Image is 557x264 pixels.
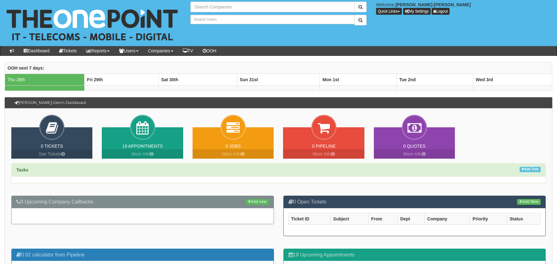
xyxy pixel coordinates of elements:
[432,8,450,15] a: Logout
[226,144,241,149] a: 0 Jobs
[320,74,396,85] th: Mon 1st
[396,2,471,7] b: [PERSON_NAME]-[PERSON_NAME]
[517,199,541,205] a: Add New
[520,167,541,172] a: Add Task
[54,46,82,55] a: Tickets
[84,74,158,85] th: Fri 29th
[288,199,541,205] h3: 0 Open Tickets
[193,149,274,159] a: More Info
[16,252,269,258] h3: 0 02 calculator from Pipeline
[5,62,552,74] th: OOH next 7 days:
[288,213,330,224] th: Ticket ID
[403,8,431,15] a: My Settings
[237,74,320,85] th: Sun 31st
[41,144,63,149] a: 0 Tickets
[330,213,369,224] th: Subject
[403,144,426,149] a: 0 Quotes
[143,46,178,55] a: Companies
[190,2,355,12] input: Search Companies
[396,74,473,85] th: Tue 2nd
[425,213,470,224] th: Company
[158,74,237,85] th: Sat 30th
[312,144,336,149] a: 0 Pipeline
[16,199,269,205] h3: 0 Upcoming Company Callbacks
[288,252,541,258] h3: 19 Upcoming Appointments
[5,74,85,85] td: Thu 28th
[81,46,114,55] a: Reports
[473,74,552,85] th: Wed 3rd
[507,213,541,224] th: Status
[371,2,557,15] div: Welcome,
[114,46,143,55] a: Users
[102,149,183,159] a: More Info
[470,213,507,224] th: Priority
[283,149,364,159] a: More Info
[246,199,269,205] a: Add new
[11,149,92,159] a: See Tickets
[190,15,355,24] input: Search Users
[369,213,398,224] th: From
[122,144,163,149] a: 19 Appointments
[16,167,29,172] strong: Tasks
[19,46,54,55] a: Dashboard
[376,8,402,15] button: Quick Links
[198,46,221,55] a: OOH
[374,149,455,159] a: More Info
[11,98,89,108] h3: [PERSON_NAME]-Glen's Dashboard
[178,46,198,55] a: TV
[398,213,425,224] th: Dept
